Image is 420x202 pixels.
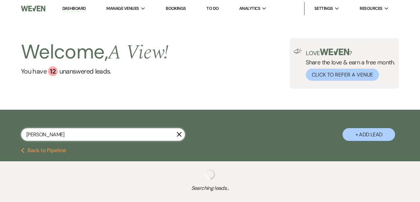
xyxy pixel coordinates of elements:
span: Resources [360,5,382,12]
a: You have 12 unanswered leads. [21,66,168,76]
p: Love ? [306,49,395,56]
button: + Add Lead [343,128,395,141]
div: 12 [48,66,58,76]
a: Dashboard [62,6,86,12]
span: A View ! [108,37,169,68]
button: Back to Pipeline [21,148,66,153]
span: Analytics [239,5,260,12]
span: Settings [314,5,333,12]
img: loud-speaker-illustration.svg [294,49,302,54]
span: Manage Venues [106,5,139,12]
div: Share the love & earn a free month. [302,49,395,81]
img: Weven Logo [21,2,45,15]
a: To Do [206,6,219,11]
h2: Welcome, [21,38,168,66]
span: Searching leads... [21,184,399,192]
button: Click to Refer a Venue [306,69,379,81]
img: weven-logo-green.svg [320,49,349,55]
a: Bookings [166,6,186,11]
input: Search by name, event date, email address or phone number [21,128,185,141]
img: loading spinner [205,169,215,180]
